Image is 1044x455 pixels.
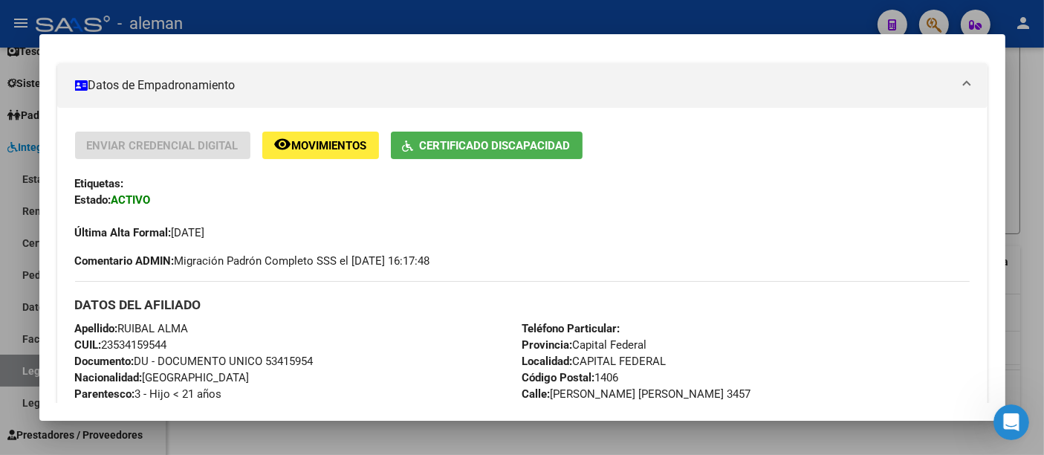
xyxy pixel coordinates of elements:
[262,132,379,159] button: Movimientos
[75,387,135,401] strong: Parentesco:
[522,338,573,352] strong: Provincia:
[522,387,751,401] span: [PERSON_NAME] [PERSON_NAME] 3457
[75,355,134,368] strong: Documento:
[75,371,250,384] span: [GEOGRAPHIC_DATA]
[522,387,551,401] strong: Calle:
[993,404,1029,440] iframe: Intercom live chat
[75,297,970,313] h3: DATOS DEL AFILIADO
[57,63,988,108] mat-expansion-panel-header: Datos de Empadronamiento
[75,338,167,352] span: 23534159544
[522,355,573,368] strong: Localidad:
[75,355,314,368] span: DU - DOCUMENTO UNICO 53415954
[75,322,189,335] span: RUIBAL ALMA
[292,139,367,152] span: Movimientos
[522,355,667,368] span: CAPITAL FEDERAL
[522,322,620,335] strong: Teléfono Particular:
[75,387,222,401] span: 3 - Hijo < 21 años
[75,253,430,269] span: Migración Padrón Completo SSS el [DATE] 16:17:48
[391,132,583,159] button: Certificado Discapacidad
[75,132,250,159] button: Enviar Credencial Digital
[522,338,647,352] span: Capital Federal
[420,139,571,152] span: Certificado Discapacidad
[75,177,124,190] strong: Etiquetas:
[522,371,595,384] strong: Código Postal:
[87,139,239,152] span: Enviar Credencial Digital
[75,77,952,94] mat-panel-title: Datos de Empadronamiento
[75,226,172,239] strong: Última Alta Formal:
[75,322,118,335] strong: Apellido:
[75,371,143,384] strong: Nacionalidad:
[75,338,102,352] strong: CUIL:
[75,254,175,268] strong: Comentario ADMIN:
[111,193,151,207] strong: ACTIVO
[75,193,111,207] strong: Estado:
[274,135,292,153] mat-icon: remove_red_eye
[75,226,205,239] span: [DATE]
[522,371,619,384] span: 1406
